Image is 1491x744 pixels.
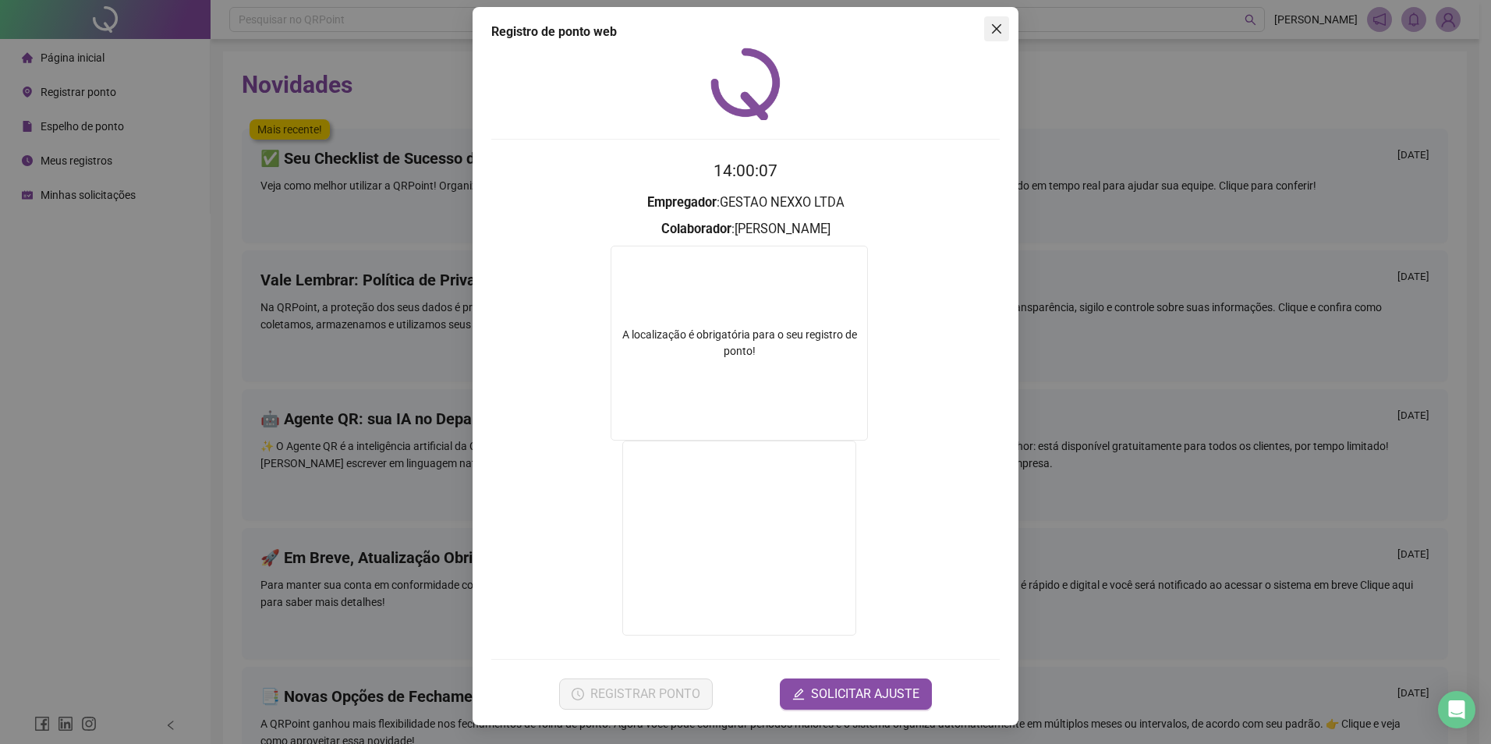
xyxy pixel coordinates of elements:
span: edit [792,688,805,700]
span: SOLICITAR AJUSTE [811,685,919,703]
h3: : [PERSON_NAME] [491,219,1000,239]
div: A localização é obrigatória para o seu registro de ponto! [611,327,867,360]
strong: Empregador [647,195,717,210]
div: Registro de ponto web [491,23,1000,41]
button: Close [984,16,1009,41]
button: REGISTRAR PONTO [559,678,713,710]
div: Open Intercom Messenger [1438,691,1475,728]
time: 14:00:07 [714,161,777,180]
strong: Colaborador [661,221,731,236]
button: editSOLICITAR AJUSTE [780,678,932,710]
img: QRPoint [710,48,781,120]
span: close [990,23,1003,35]
h3: : GESTAO NEXXO LTDA [491,193,1000,213]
